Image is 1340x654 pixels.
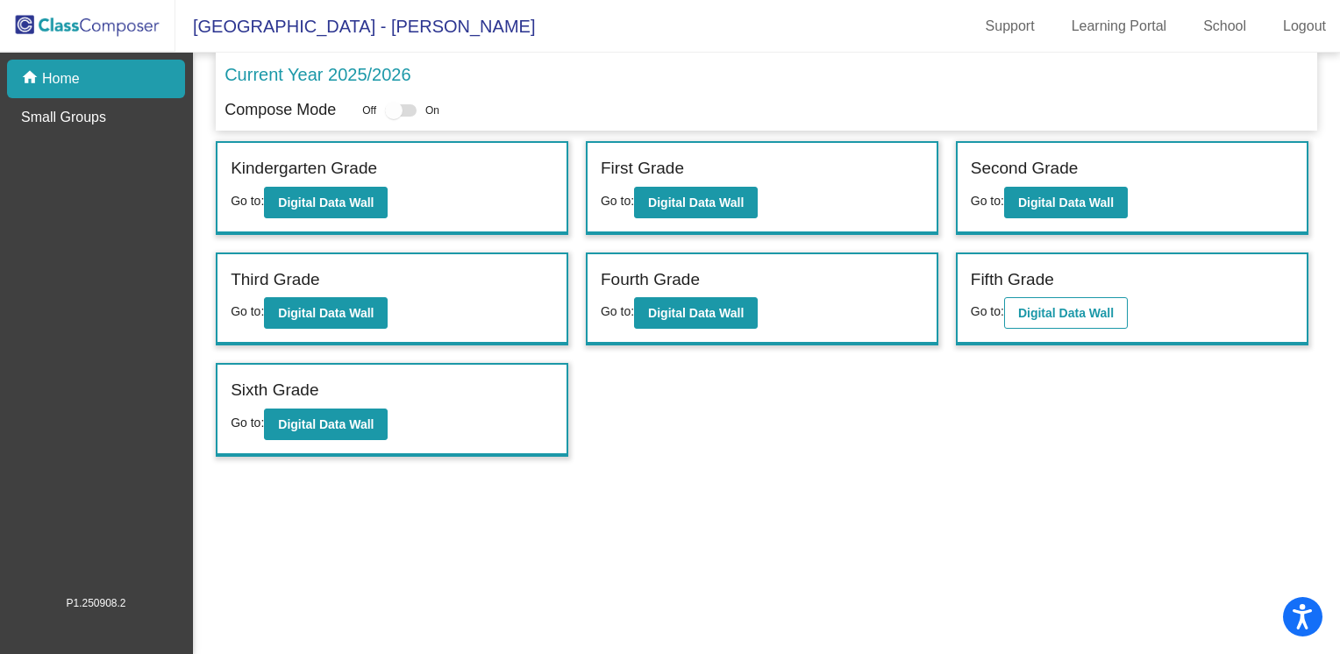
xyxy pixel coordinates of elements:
[278,195,374,210] b: Digital Data Wall
[634,187,758,218] button: Digital Data Wall
[225,61,410,88] p: Current Year 2025/2026
[601,304,634,318] span: Go to:
[231,194,264,208] span: Go to:
[231,156,377,181] label: Kindergarten Grade
[264,409,388,440] button: Digital Data Wall
[231,416,264,430] span: Go to:
[1058,12,1181,40] a: Learning Portal
[648,306,744,320] b: Digital Data Wall
[264,297,388,329] button: Digital Data Wall
[601,156,684,181] label: First Grade
[1189,12,1260,40] a: School
[21,68,42,89] mat-icon: home
[231,304,264,318] span: Go to:
[601,267,700,293] label: Fourth Grade
[231,267,319,293] label: Third Grade
[175,12,535,40] span: [GEOGRAPHIC_DATA] - [PERSON_NAME]
[1269,12,1340,40] a: Logout
[1018,195,1114,210] b: Digital Data Wall
[971,267,1054,293] label: Fifth Grade
[1004,297,1128,329] button: Digital Data Wall
[42,68,80,89] p: Home
[1018,306,1114,320] b: Digital Data Wall
[21,107,106,128] p: Small Groups
[1004,187,1128,218] button: Digital Data Wall
[971,156,1079,181] label: Second Grade
[634,297,758,329] button: Digital Data Wall
[225,98,336,122] p: Compose Mode
[231,378,318,403] label: Sixth Grade
[425,103,439,118] span: On
[278,306,374,320] b: Digital Data Wall
[362,103,376,118] span: Off
[972,12,1049,40] a: Support
[971,304,1004,318] span: Go to:
[278,417,374,431] b: Digital Data Wall
[971,194,1004,208] span: Go to:
[601,194,634,208] span: Go to:
[648,195,744,210] b: Digital Data Wall
[264,187,388,218] button: Digital Data Wall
